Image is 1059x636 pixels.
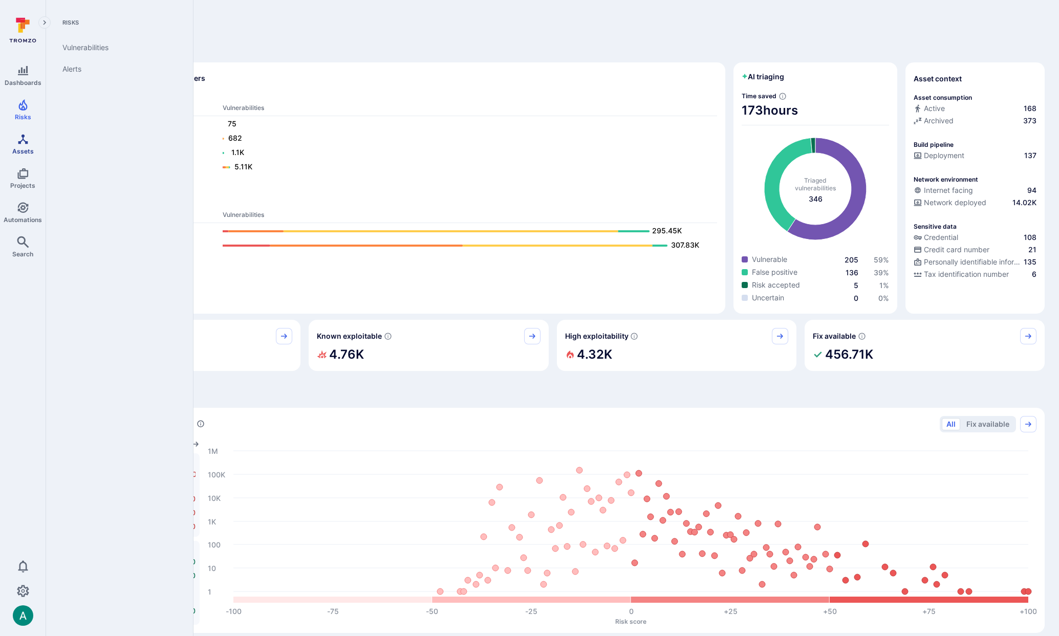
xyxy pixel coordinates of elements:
[38,16,51,29] button: Expand navigation menu
[4,216,42,224] span: Automations
[629,607,634,616] text: 0
[317,331,382,341] span: Known exploitable
[823,607,837,616] text: +50
[924,269,1009,279] span: Tax identification number
[914,150,1036,161] a: Deployment137
[914,257,1036,267] a: Personally identifiable information (PII)135
[924,245,989,255] span: Credit card number
[1027,185,1036,195] span: 94
[942,418,960,430] button: All
[914,257,1036,269] div: Evidence indicative of processing personally identifiable information
[1023,116,1036,126] span: 373
[223,161,707,173] a: 5.11K
[329,344,364,365] h2: 4.76K
[795,177,836,192] span: Triaged vulnerabilities
[5,79,41,86] span: Dashboards
[914,116,954,126] div: Archived
[15,113,31,121] span: Risks
[222,210,717,223] th: Vulnerabilities
[914,232,1036,245] div: Evidence indicative of handling user or service credentials
[208,563,216,572] text: 10
[13,605,33,626] img: ACg8ocLSa5mPYBaXNx3eFu_EmspyJX0laNWN7cXOFirfQ7srZveEpg=s96-c
[809,194,823,204] span: total
[924,198,986,208] span: Network deployed
[914,185,973,195] div: Internet facing
[1012,198,1036,208] span: 14.02K
[208,587,211,596] text: 1
[914,223,957,230] p: Sensitive data
[914,198,1036,210] div: Evidence that the asset is packaged and deployed somewhere
[223,133,707,145] a: 682
[914,150,964,161] div: Deployment
[208,540,221,549] text: 100
[557,320,797,371] div: High exploitability
[565,331,629,341] span: High exploitability
[914,74,962,84] span: Asset context
[226,607,242,616] text: -100
[309,320,549,371] div: Known exploitable
[671,240,699,249] text: 307.83K
[914,103,1036,116] div: Commits seen in the last 180 days
[914,269,1036,281] div: Evidence indicative of processing tax identification numbers
[1020,607,1037,616] text: +100
[752,254,787,265] span: Vulnerable
[813,331,856,341] span: Fix available
[12,250,33,258] span: Search
[752,293,784,303] span: Uncertain
[54,58,181,80] a: Alerts
[69,92,717,99] span: Dev scanners
[228,134,242,142] text: 682
[10,182,35,189] span: Projects
[874,255,889,264] a: 59%
[60,42,1045,56] span: Discover
[615,617,646,625] text: Risk score
[54,18,181,27] span: Risks
[234,162,252,171] text: 5.11K
[223,225,707,237] a: 295.45K
[742,72,784,82] h2: AI triaging
[914,232,1036,243] a: Credential108
[426,607,438,616] text: -50
[914,198,1036,208] a: Network deployed14.02K
[845,255,858,264] a: 205
[223,118,707,130] a: 75
[54,37,181,58] a: Vulnerabilities
[914,94,972,101] p: Asset consumption
[208,493,221,502] text: 10K
[924,116,954,126] span: Archived
[874,255,889,264] span: 59 %
[1032,269,1036,279] span: 6
[879,281,889,290] span: 1 %
[914,141,954,148] p: Build pipeline
[924,150,964,161] span: Deployment
[879,281,889,290] a: 1%
[914,150,1036,163] div: Configured deployment pipeline
[922,607,936,616] text: +75
[1028,245,1036,255] span: 21
[924,103,945,114] span: Active
[630,332,638,340] svg: EPSS score ≥ 0.7
[228,119,236,128] text: 75
[1024,150,1036,161] span: 137
[914,232,958,243] div: Credential
[742,102,889,119] span: 173 hours
[208,470,225,478] text: 100K
[724,607,738,616] text: +25
[914,245,1036,257] div: Evidence indicative of processing credit card numbers
[13,605,33,626] div: Arjan Dehar
[962,418,1014,430] button: Fix available
[60,387,1045,402] span: Prioritize
[525,607,537,616] text: -25
[752,267,797,277] span: False positive
[914,103,945,114] div: Active
[878,294,889,302] span: 0 %
[914,185,1036,198] div: Evidence that an asset is internet facing
[854,281,858,290] a: 5
[914,116,1036,128] div: Code repository is archived
[223,147,707,159] a: 1.1K
[41,18,48,27] i: Expand navigation menu
[752,280,800,290] span: Risk accepted
[874,268,889,277] span: 39 %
